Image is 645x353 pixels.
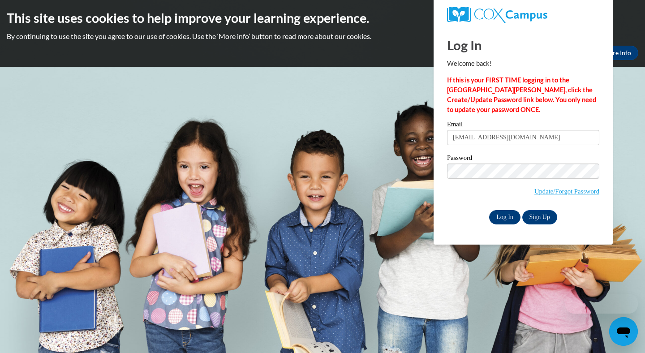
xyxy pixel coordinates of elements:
[447,59,599,69] p: Welcome back!
[544,296,562,314] iframe: Close message
[447,155,599,164] label: Password
[7,31,638,41] p: By continuing to use the site you agree to our use of cookies. Use the ‘More info’ button to read...
[489,210,520,224] input: Log In
[7,9,638,27] h2: This site uses cookies to help improve your learning experience.
[447,7,599,23] a: COX Campus
[447,36,599,54] h1: Log In
[447,76,596,113] strong: If this is your FIRST TIME logging in to the [GEOGRAPHIC_DATA][PERSON_NAME], click the Create/Upd...
[522,210,557,224] a: Sign Up
[565,294,638,314] iframe: Message from company
[447,7,547,23] img: COX Campus
[596,46,638,60] a: More Info
[447,121,599,130] label: Email
[534,188,599,195] a: Update/Forgot Password
[609,317,638,346] iframe: Button to launch messaging window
